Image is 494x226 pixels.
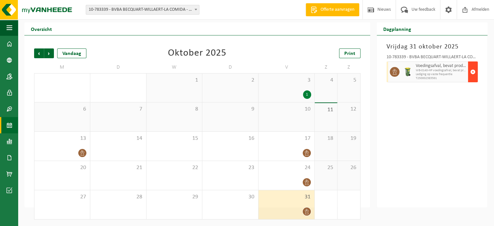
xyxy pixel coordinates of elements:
span: Volgende [44,48,54,58]
h2: Dagplanning [377,22,418,35]
span: 6 [38,106,87,113]
span: 23 [206,164,255,171]
span: 12 [341,106,357,113]
h3: Vrijdag 31 oktober 2025 [386,42,478,52]
td: V [259,61,315,73]
span: Print [344,51,355,56]
span: 1 [150,77,199,84]
span: 7 [94,106,143,113]
span: 5 [341,77,357,84]
span: WB-0140-HP voedingsafval, bevat producten van dierlijke oors [416,69,467,73]
span: 21 [94,164,143,171]
span: 10-783339 - BVBA BECQUART-WILLAERT-LA COMIDA - NIEUWPOORT [86,5,199,14]
td: Z [337,61,360,73]
span: 29 [150,193,199,201]
span: 30 [206,193,255,201]
span: 11 [318,106,334,113]
span: 4 [318,77,334,84]
span: 13 [38,135,87,142]
span: 10-783339 - BVBA BECQUART-WILLAERT-LA COMIDA - NIEUWPOORT [86,5,199,15]
span: T250002383561 [416,76,467,80]
span: 20 [38,164,87,171]
span: Lediging op vaste frequentie [416,73,467,76]
h2: Overzicht [24,22,58,35]
img: WB-0140-HPE-GN-51 [403,67,412,77]
span: 25 [318,164,334,171]
td: D [90,61,146,73]
td: W [146,61,203,73]
span: 3 [262,77,311,84]
a: Offerte aanvragen [306,3,359,16]
div: Oktober 2025 [168,48,226,58]
span: 17 [262,135,311,142]
span: Voedingsafval, bevat producten van dierlijke oorsprong, onverpakt, categorie 3 [416,63,467,69]
span: Offerte aanvragen [319,7,356,13]
span: Vorige [34,48,44,58]
span: 10 [262,106,311,113]
span: 18 [318,135,334,142]
span: 16 [206,135,255,142]
span: 22 [150,164,199,171]
span: 28 [94,193,143,201]
span: 19 [341,135,357,142]
td: M [34,61,90,73]
div: 10-783339 - BVBA BECQUART-WILLAERT-LA COMIDA - NIEUWPOORT [386,55,478,61]
a: Print [339,48,361,58]
div: 1 [303,90,311,99]
td: D [202,61,259,73]
span: 26 [341,164,357,171]
div: Vandaag [57,48,86,58]
td: Z [315,61,337,73]
span: 27 [38,193,87,201]
span: 9 [206,106,255,113]
span: 14 [94,135,143,142]
span: 24 [262,164,311,171]
span: 2 [206,77,255,84]
span: 8 [150,106,199,113]
span: 15 [150,135,199,142]
span: 31 [262,193,311,201]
